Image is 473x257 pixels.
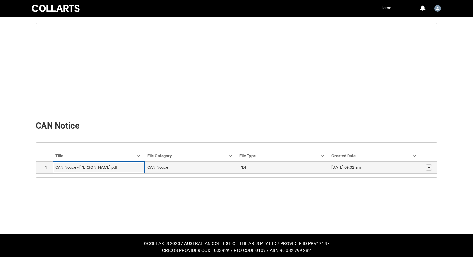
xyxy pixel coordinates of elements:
[147,165,168,170] lightning-base-formatted-text: CAN Notice
[434,5,441,12] img: Student.jmcgrat.20253038
[239,165,247,170] lightning-base-formatted-text: PDF
[433,3,442,13] button: User Profile Student.jmcgrat.20253038
[379,3,393,13] a: Home
[55,165,117,170] lightning-base-formatted-text: CAN Notice - [PERSON_NAME].pdf
[331,165,361,170] lightning-formatted-date-time: [DATE] 09:02 am
[36,121,79,130] b: CAN Notice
